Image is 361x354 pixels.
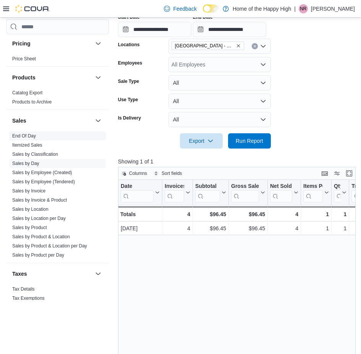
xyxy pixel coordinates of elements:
[12,225,47,230] a: Sales by Product
[6,54,109,66] div: Pricing
[195,210,226,219] div: $96.45
[94,269,103,278] button: Taxes
[129,170,147,176] span: Columns
[12,56,36,61] a: Price Sheet
[334,183,340,202] div: Qty Per Transaction
[185,133,218,149] span: Export
[6,131,109,263] div: Sales
[334,224,346,233] div: 1
[12,225,47,231] span: Sales by Product
[12,179,75,185] span: Sales by Employee (Tendered)
[345,169,354,178] button: Enter fullscreen
[173,5,196,13] span: Feedback
[161,1,199,16] a: Feedback
[118,97,138,103] label: Use Type
[12,215,66,221] span: Sales by Location per Day
[193,22,266,37] input: Press the down key to open a popover containing a calendar.
[162,170,182,176] span: Sort fields
[334,183,346,202] button: Qty Per Transaction
[260,61,266,68] button: Open list of options
[12,40,30,47] h3: Pricing
[303,210,329,219] div: 1
[12,170,72,176] span: Sales by Employee (Created)
[231,224,265,233] div: $96.45
[118,22,191,37] input: Press the down key to open a popover containing a calendar.
[12,270,27,278] h3: Taxes
[195,183,220,202] div: Subtotal
[121,183,160,202] button: Date
[121,183,154,190] div: Date
[320,169,329,178] button: Keyboard shortcuts
[12,252,64,258] a: Sales by Product per Day
[270,183,298,202] button: Net Sold
[12,133,36,139] a: End Of Day
[12,286,35,292] span: Tax Details
[12,207,49,212] a: Sales by Location
[12,197,67,203] a: Sales by Invoice & Product
[303,224,329,233] div: 1
[94,73,103,82] button: Products
[236,44,241,48] button: Remove Slave Lake - Cornerstone - Fire & Flower from selection in this group
[12,74,36,81] h3: Products
[165,210,190,219] div: 4
[94,39,103,48] button: Pricing
[300,4,306,13] span: NR
[270,183,292,202] div: Net Sold
[12,40,92,47] button: Pricing
[12,161,39,166] a: Sales by Day
[260,43,266,49] button: Open list of options
[165,183,184,202] div: Invoices Sold
[231,183,259,190] div: Gross Sales
[118,60,142,66] label: Employees
[12,170,72,175] a: Sales by Employee (Created)
[168,94,271,109] button: All
[118,42,140,48] label: Locations
[228,133,271,149] button: Run Report
[334,210,346,219] div: 1
[94,116,103,125] button: Sales
[299,4,308,13] div: Nathaniel Reid
[12,234,70,239] a: Sales by Product & Location
[303,183,323,202] div: Items Per Transaction
[270,210,298,219] div: 4
[12,133,36,139] span: End Of Day
[12,188,45,194] a: Sales by Invoice
[121,224,160,233] div: [DATE]
[195,224,226,233] div: $96.45
[195,183,226,202] button: Subtotal
[12,142,42,148] a: Itemized Sales
[12,188,45,194] span: Sales by Invoice
[151,169,185,178] button: Sort fields
[172,42,244,50] span: Slave Lake - Cornerstone - Fire & Flower
[12,160,39,166] span: Sales by Day
[168,112,271,127] button: All
[12,243,87,249] a: Sales by Product & Location per Day
[12,117,26,124] h3: Sales
[12,179,75,184] a: Sales by Employee (Tendered)
[231,183,259,202] div: Gross Sales
[334,183,340,190] div: Qty Per Transaction
[311,4,355,13] p: [PERSON_NAME]
[233,4,291,13] p: Home of the Happy High
[12,286,35,292] a: Tax Details
[165,183,190,202] button: Invoices Sold
[12,56,36,62] span: Price Sheet
[118,169,150,178] button: Columns
[118,115,141,121] label: Is Delivery
[270,224,298,233] div: 4
[203,5,219,13] input: Dark Mode
[12,296,45,301] a: Tax Exemptions
[12,99,52,105] a: Products to Archive
[12,90,42,95] a: Catalog Export
[12,270,92,278] button: Taxes
[168,75,271,91] button: All
[12,152,58,157] a: Sales by Classification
